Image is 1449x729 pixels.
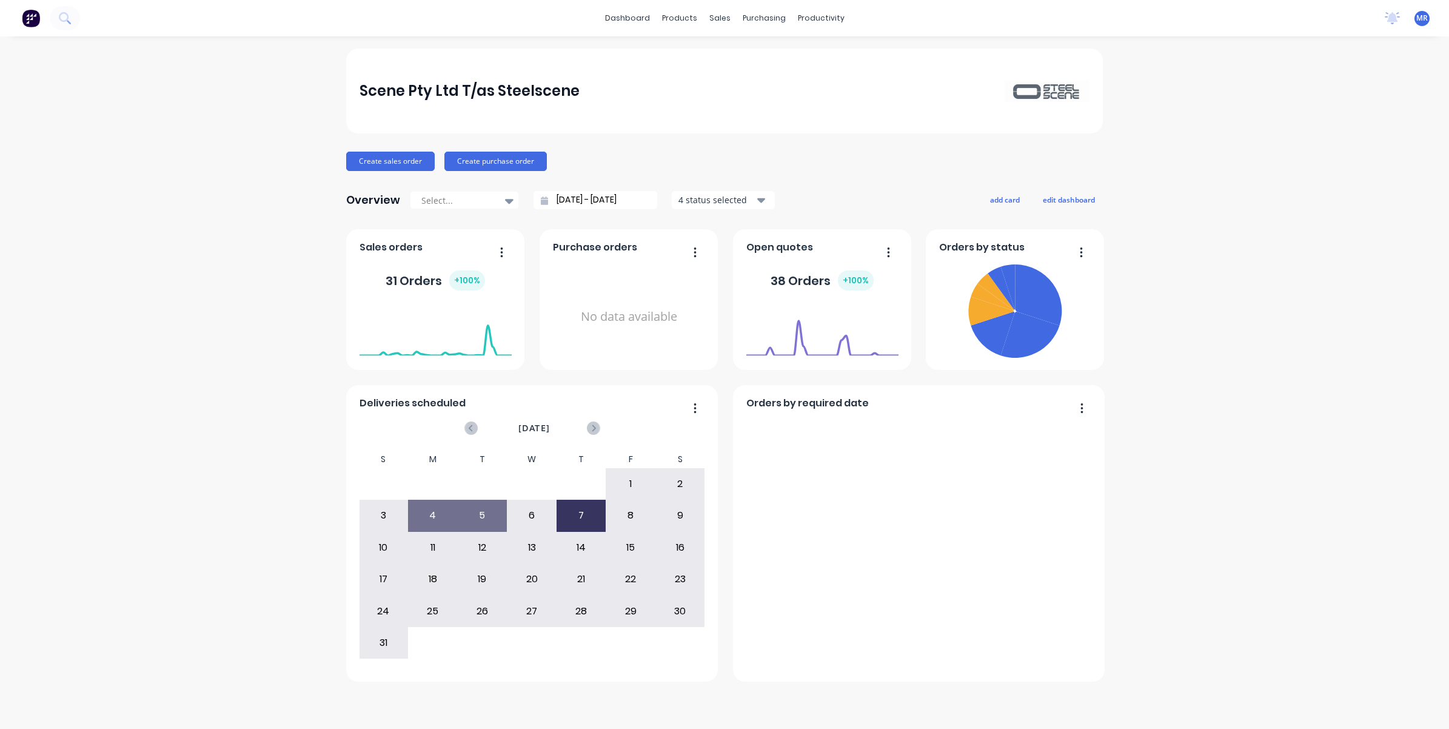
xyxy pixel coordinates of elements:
div: W [507,451,557,468]
div: purchasing [737,9,792,27]
div: S [655,451,705,468]
div: 1 [606,469,655,499]
div: 8 [606,500,655,531]
div: M [408,451,458,468]
button: edit dashboard [1035,192,1103,207]
div: 25 [409,596,457,626]
button: Create purchase order [444,152,547,171]
div: 16 [656,532,704,563]
div: 12 [458,532,507,563]
div: 31 Orders [386,270,485,291]
div: 19 [458,564,507,594]
div: 26 [458,596,507,626]
div: 4 status selected [678,193,755,206]
img: Factory [22,9,40,27]
div: 20 [507,564,556,594]
div: 24 [360,596,408,626]
div: F [606,451,655,468]
div: + 100 % [838,270,874,291]
div: sales [703,9,737,27]
div: Overview [346,188,400,212]
div: T [458,451,507,468]
div: 5 [458,500,507,531]
span: Purchase orders [553,240,637,255]
div: 13 [507,532,556,563]
button: add card [982,192,1028,207]
img: Scene Pty Ltd T/as Steelscene [1005,80,1089,101]
div: 4 [409,500,457,531]
div: 30 [656,596,704,626]
div: 38 Orders [771,270,874,291]
div: 2 [656,469,704,499]
a: dashboard [599,9,656,27]
div: 7 [557,500,606,531]
div: T [557,451,606,468]
span: Sales orders [360,240,423,255]
div: 11 [409,532,457,563]
span: Orders by status [939,240,1025,255]
div: 18 [409,564,457,594]
div: 27 [507,596,556,626]
div: S [359,451,409,468]
div: 10 [360,532,408,563]
div: 15 [606,532,655,563]
div: 17 [360,564,408,594]
div: 3 [360,500,408,531]
button: 4 status selected [672,191,775,209]
div: 22 [606,564,655,594]
div: + 100 % [449,270,485,291]
div: 14 [557,532,606,563]
div: 28 [557,596,606,626]
button: Create sales order [346,152,435,171]
span: [DATE] [518,422,550,435]
div: 31 [360,628,408,658]
div: products [656,9,703,27]
div: 9 [656,500,704,531]
div: 23 [656,564,704,594]
div: 6 [507,500,556,531]
div: 21 [557,564,606,594]
span: MR [1416,13,1428,24]
div: productivity [792,9,851,27]
span: Open quotes [746,240,813,255]
div: Scene Pty Ltd T/as Steelscene [360,79,580,103]
div: No data available [553,260,705,374]
div: 29 [606,596,655,626]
